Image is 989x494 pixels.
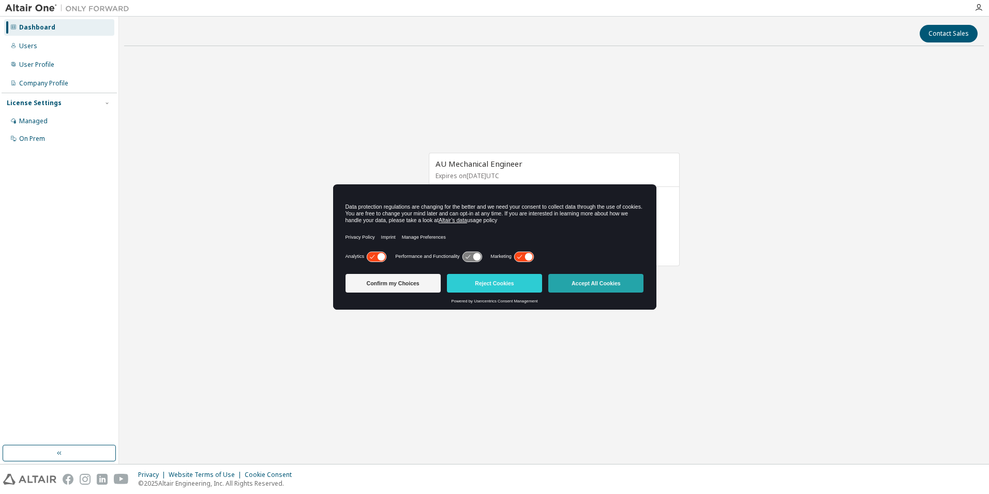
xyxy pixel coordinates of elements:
div: Website Terms of Use [169,471,245,479]
div: Managed [19,117,48,125]
div: Company Profile [19,79,68,88]
div: User Profile [19,61,54,69]
div: License Settings [7,99,62,107]
span: AU Mechanical Engineer [436,158,522,169]
img: facebook.svg [63,474,73,485]
p: Expires on [DATE] UTC [436,171,670,180]
img: instagram.svg [80,474,91,485]
div: Cookie Consent [245,471,298,479]
div: Users [19,42,37,50]
div: On Prem [19,135,45,143]
img: Altair One [5,3,134,13]
img: youtube.svg [114,474,129,485]
img: linkedin.svg [97,474,108,485]
p: © 2025 Altair Engineering, Inc. All Rights Reserved. [138,479,298,488]
button: Contact Sales [920,25,978,42]
div: Privacy [138,471,169,479]
div: Dashboard [19,23,55,32]
img: altair_logo.svg [3,474,56,485]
